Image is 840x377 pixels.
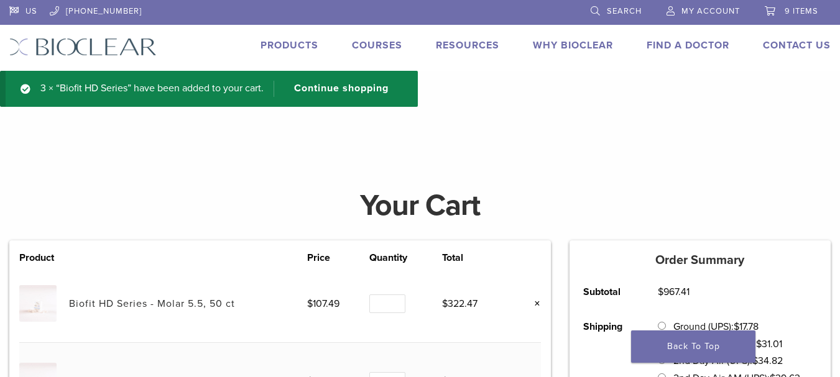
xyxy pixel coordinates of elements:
[752,355,783,367] bdi: 34.82
[525,296,541,312] a: Remove this item
[570,275,644,309] th: Subtotal
[607,6,642,16] span: Search
[658,286,663,298] span: $
[631,330,755,363] a: Back To Top
[673,320,759,333] label: Ground (UPS):
[681,6,740,16] span: My Account
[442,298,448,310] span: $
[369,250,442,265] th: Quantity
[307,250,369,265] th: Price
[756,338,782,350] bdi: 31.01
[785,6,818,16] span: 9 items
[658,286,690,298] bdi: 967.41
[19,250,69,265] th: Product
[734,320,759,333] bdi: 17.78
[352,39,402,52] a: Courses
[533,39,613,52] a: Why Bioclear
[9,38,157,56] img: Bioclear
[442,250,510,265] th: Total
[647,39,729,52] a: Find A Doctor
[756,338,762,350] span: $
[19,285,56,322] img: Biofit HD Series - Molar 5.5, 50 ct
[442,298,478,310] bdi: 322.47
[734,320,739,333] span: $
[274,81,398,97] a: Continue shopping
[307,298,339,310] bdi: 107.49
[436,39,499,52] a: Resources
[69,298,235,310] a: Biofit HD Series - Molar 5.5, 50 ct
[307,298,313,310] span: $
[763,39,831,52] a: Contact Us
[261,39,318,52] a: Products
[570,253,831,268] h5: Order Summary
